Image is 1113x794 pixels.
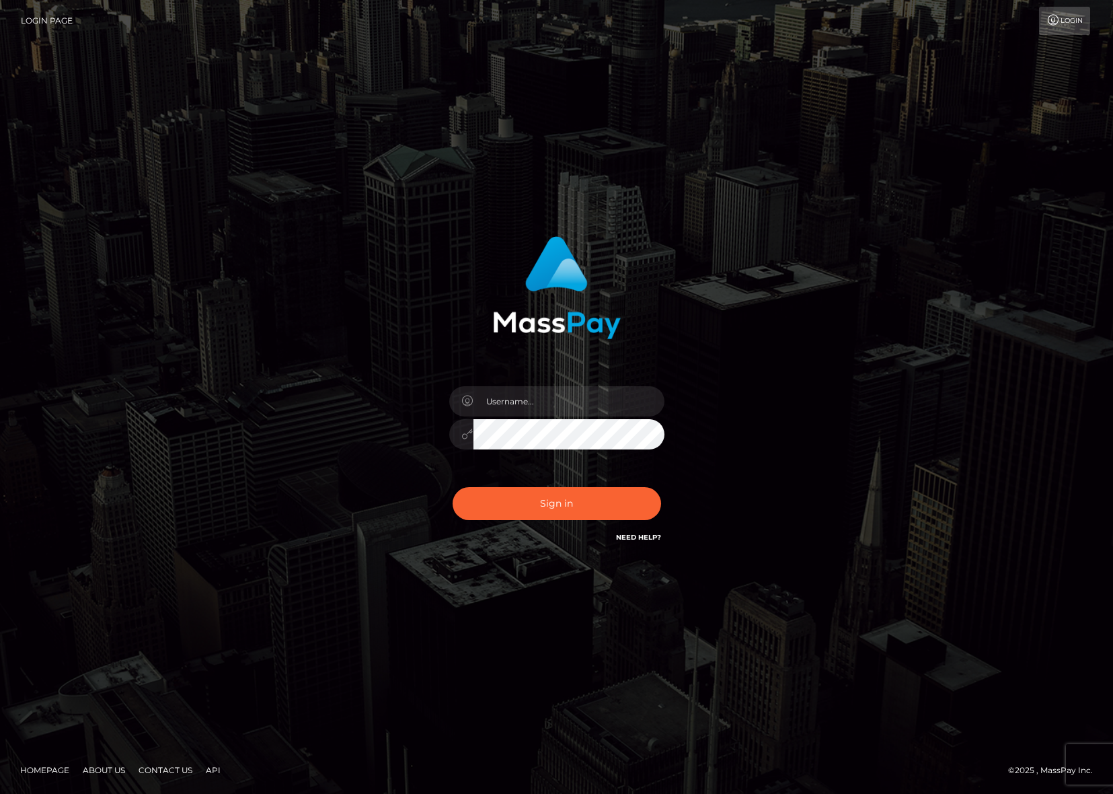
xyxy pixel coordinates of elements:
a: Homepage [15,760,75,781]
a: Login [1039,7,1090,35]
a: API [200,760,226,781]
a: Need Help? [616,533,661,542]
div: © 2025 , MassPay Inc. [1008,763,1103,778]
img: MassPay Login [493,236,621,339]
input: Username... [473,386,664,417]
a: Contact Us [133,760,198,781]
a: About Us [77,760,130,781]
button: Sign in [453,487,661,520]
a: Login Page [21,7,73,35]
